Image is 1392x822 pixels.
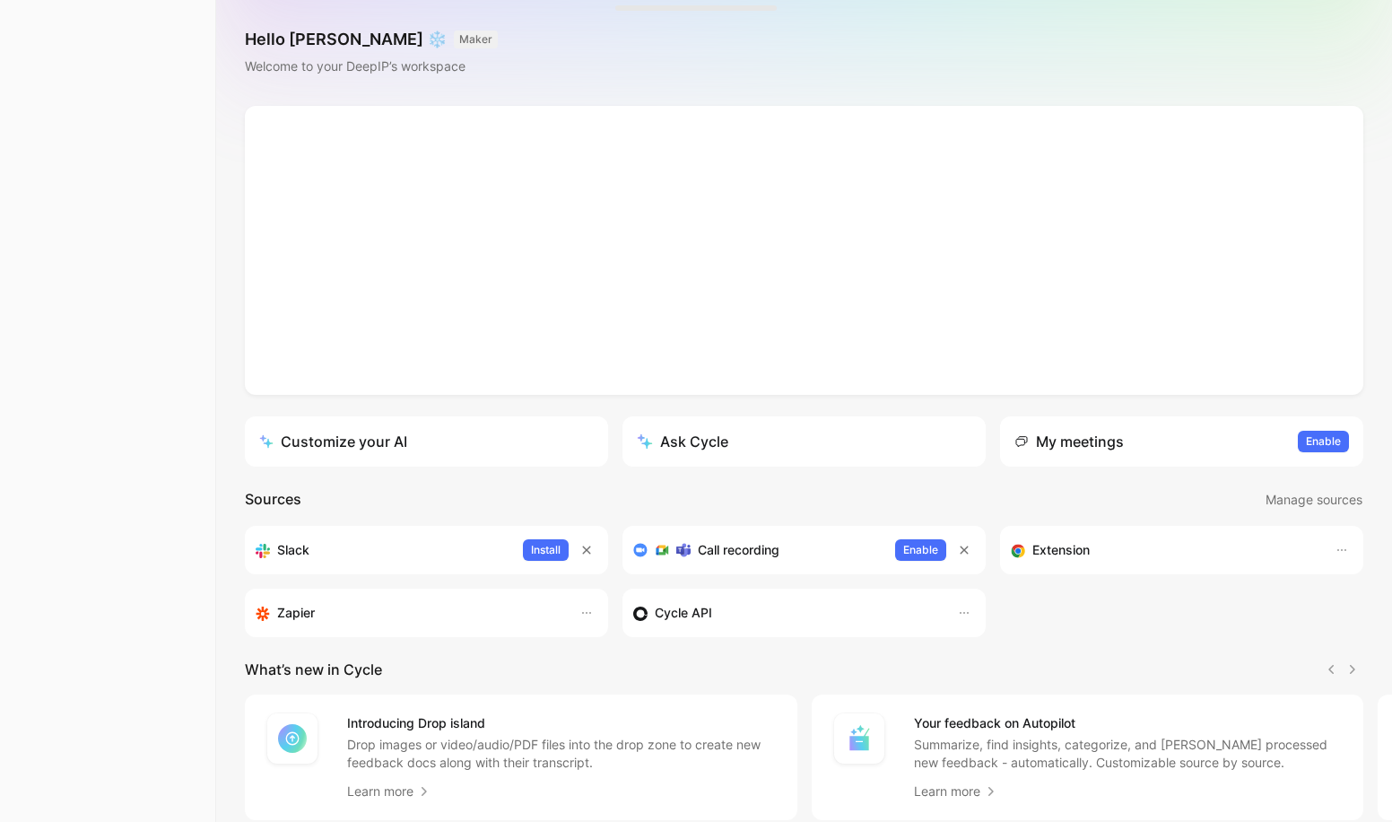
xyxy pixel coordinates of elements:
h3: Extension [1032,539,1090,561]
span: Enable [1306,433,1341,450]
div: Welcome to your DeepIP’s workspace [245,56,498,77]
h2: Sources [245,488,301,512]
button: Enable [1298,431,1349,452]
button: Ask Cycle [622,416,986,467]
button: Install [523,539,569,561]
div: Record & transcribe meetings from Zoom, Meet & Teams. [633,539,881,561]
div: Sync customers & send feedback from custom sources. Get inspired by our favorite use case [633,602,939,624]
button: MAKER [454,31,498,48]
div: Sync your customers, send feedback and get updates in Slack [256,539,509,561]
div: Capture feedback from thousands of sources with Zapier (survey results, recordings, sheets, etc). [256,602,561,624]
h3: Call recording [698,539,779,561]
h3: Cycle API [655,602,712,624]
div: My meetings [1014,431,1124,452]
span: Install [531,541,561,559]
span: Manage sources [1266,489,1362,511]
h3: Slack [277,539,309,561]
div: Capture feedback from anywhere on the web [1011,539,1317,561]
h4: Introducing Drop island [347,713,776,734]
h4: Your feedback on Autopilot [914,713,1343,734]
a: Learn more [347,781,431,802]
div: Ask Cycle [637,431,728,452]
a: Learn more [914,781,998,802]
p: Drop images or video/audio/PDF files into the drop zone to create new feedback docs along with th... [347,736,776,772]
div: Customize your AI [259,431,407,452]
span: Enable [903,541,938,559]
button: Enable [895,539,946,561]
h2: What’s new in Cycle [245,659,382,680]
h3: Zapier [277,602,315,624]
a: Customize your AI [245,416,608,467]
button: Manage sources [1265,488,1363,512]
p: Summarize, find insights, categorize, and [PERSON_NAME] processed new feedback - automatically. C... [914,736,1343,772]
h1: Hello [PERSON_NAME] ❄️ [245,29,498,50]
